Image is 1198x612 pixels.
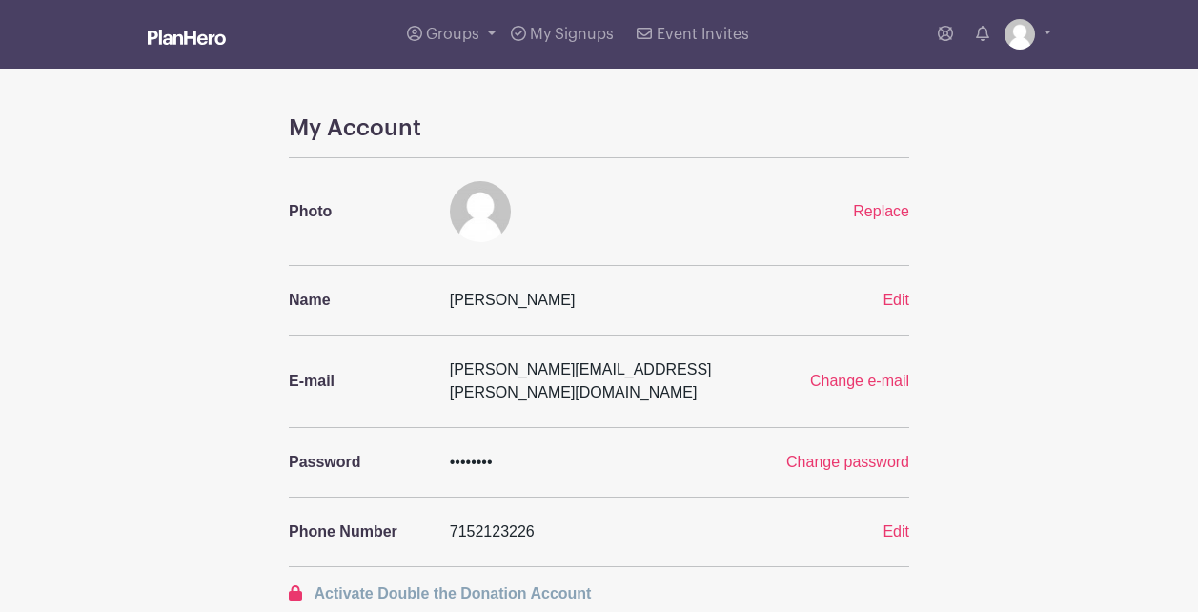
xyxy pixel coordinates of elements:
[289,289,427,312] p: Name
[438,358,761,404] div: [PERSON_NAME][EMAIL_ADDRESS][PERSON_NAME][DOMAIN_NAME]
[314,585,591,602] span: Activate Double the Donation Account
[530,27,614,42] span: My Signups
[450,454,493,470] span: ••••••••
[289,520,427,543] p: Phone Number
[426,27,479,42] span: Groups
[853,203,909,219] a: Replace
[810,373,909,389] a: Change e-mail
[289,200,427,223] p: Photo
[883,292,909,308] a: Edit
[657,27,749,42] span: Event Invites
[289,370,427,393] p: E-mail
[438,289,814,312] div: [PERSON_NAME]
[289,451,427,474] p: Password
[1005,19,1035,50] img: default-ce2991bfa6775e67f084385cd625a349d9dcbb7a52a09fb2fda1e96e2d18dcdb.png
[786,454,909,470] a: Change password
[883,523,909,540] a: Edit
[289,114,909,142] h4: My Account
[450,181,511,242] img: default-ce2991bfa6775e67f084385cd625a349d9dcbb7a52a09fb2fda1e96e2d18dcdb.png
[148,30,226,45] img: logo_white-6c42ec7e38ccf1d336a20a19083b03d10ae64f83f12c07503d8b9e83406b4c7d.svg
[438,520,814,543] div: 7152123226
